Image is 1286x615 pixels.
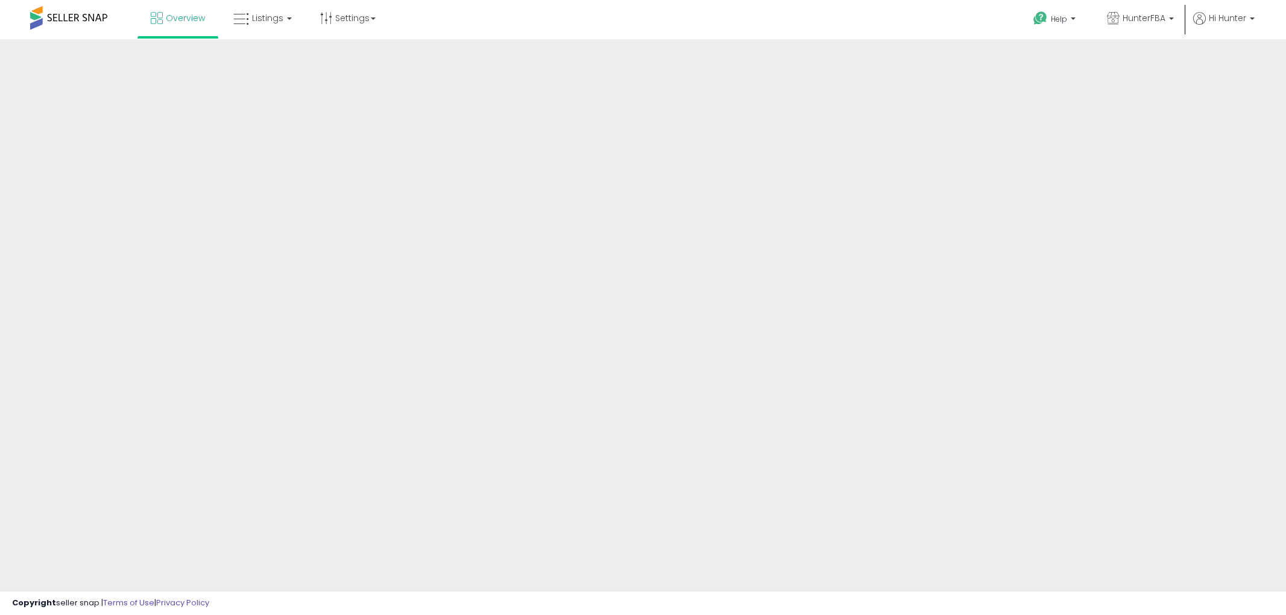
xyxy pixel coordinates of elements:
[1033,11,1048,26] i: Get Help
[1209,12,1246,24] span: Hi Hunter
[1024,2,1088,39] a: Help
[1193,12,1255,39] a: Hi Hunter
[252,12,283,24] span: Listings
[166,12,205,24] span: Overview
[1051,14,1067,24] span: Help
[1123,12,1165,24] span: HunterFBA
